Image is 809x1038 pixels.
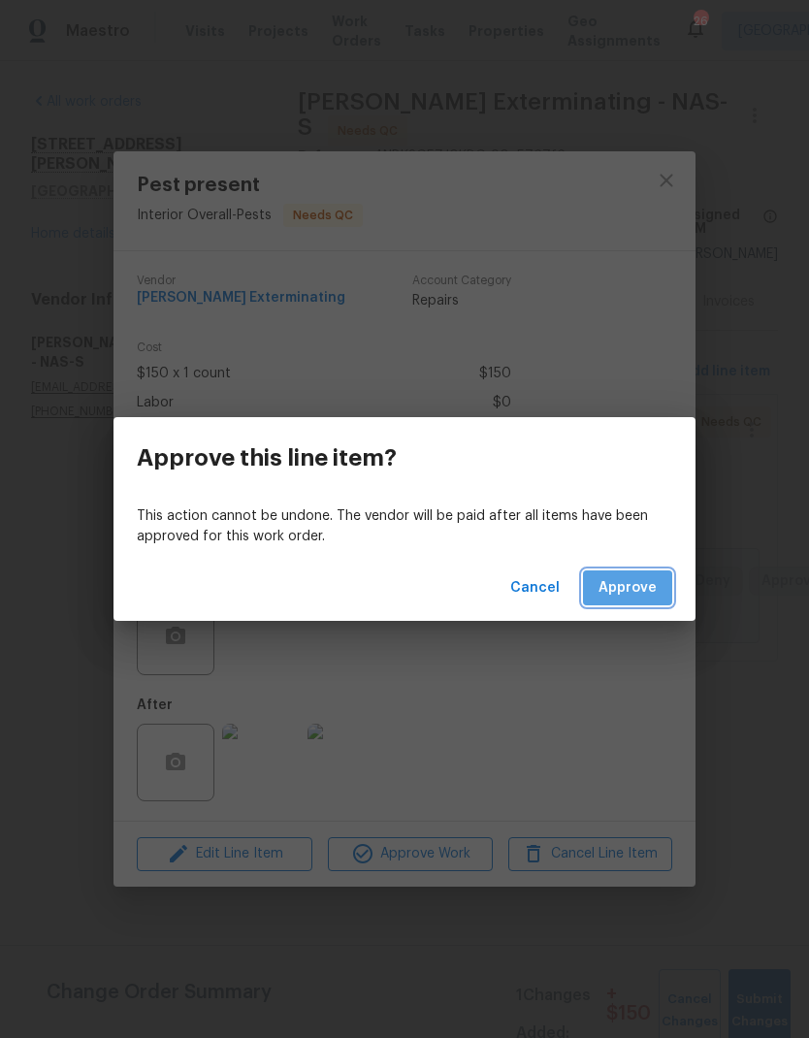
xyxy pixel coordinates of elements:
p: This action cannot be undone. The vendor will be paid after all items have been approved for this... [137,506,672,547]
button: Approve [583,570,672,606]
span: Cancel [510,576,560,600]
button: Cancel [502,570,567,606]
h3: Approve this line item? [137,444,397,471]
span: Approve [599,576,657,600]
